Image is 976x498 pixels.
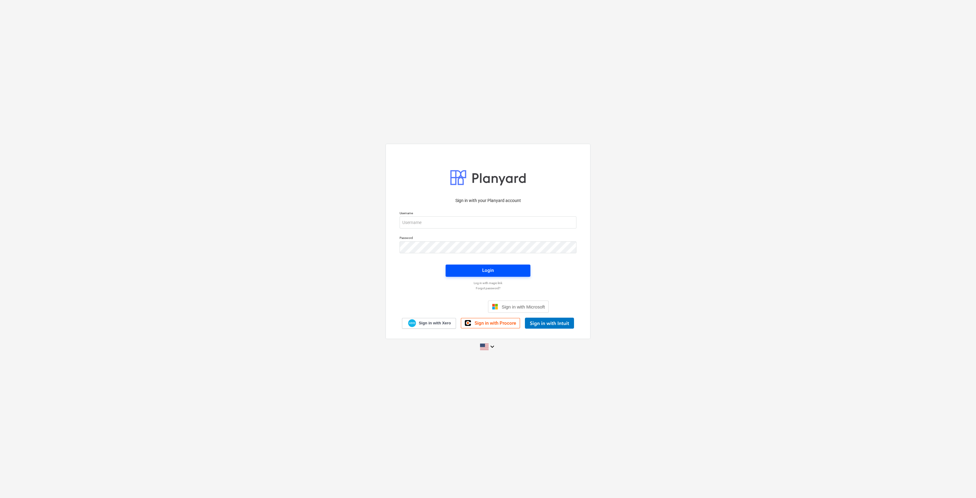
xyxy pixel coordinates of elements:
[482,266,494,274] div: Login
[396,281,579,285] a: Log in with magic link
[402,318,456,329] a: Sign in with Xero
[492,304,498,310] img: Microsoft logo
[475,320,516,326] span: Sign in with Procore
[489,343,496,350] i: keyboard_arrow_down
[400,197,576,204] p: Sign in with your Planyard account
[400,236,576,241] p: Password
[400,211,576,216] p: Username
[396,286,579,290] a: Forgot password?
[419,320,451,326] span: Sign in with Xero
[446,265,530,277] button: Login
[408,319,416,327] img: Xero logo
[945,469,976,498] iframe: Chat Widget
[945,469,976,498] div: Widget de chat
[461,318,520,328] a: Sign in with Procore
[400,216,576,229] input: Username
[502,304,545,309] span: Sign in with Microsoft
[424,300,486,313] iframe: Sign in with Google Button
